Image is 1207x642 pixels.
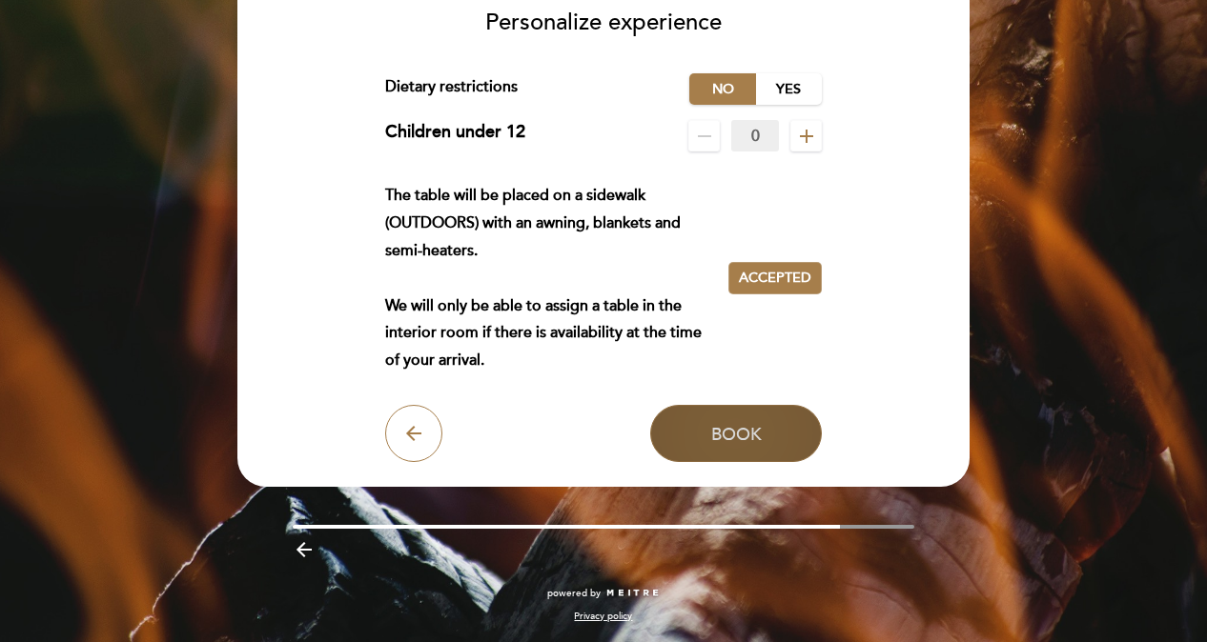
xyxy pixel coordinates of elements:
span: Book [711,423,762,444]
button: Book [650,405,822,462]
img: MEITRE [605,589,660,598]
label: No [689,73,756,105]
div: Dietary restrictions [385,73,690,105]
i: add [795,125,818,148]
button: Accepted [728,262,822,294]
span: powered by [547,587,601,600]
i: arrow_backward [293,538,316,561]
a: Privacy policy [574,610,632,623]
i: arrow_back [402,422,425,445]
span: Personalize experience [485,9,722,36]
a: powered by [547,587,660,600]
label: Yes [755,73,822,105]
div: Children under 12 [385,120,525,151]
div: The table will be placed on a sidewalk (OUTDOORS) with an awning, blankets and semi-heaters. We w... [385,182,729,374]
button: arrow_back [385,405,442,462]
span: Accepted [739,269,811,289]
i: remove [693,125,716,148]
